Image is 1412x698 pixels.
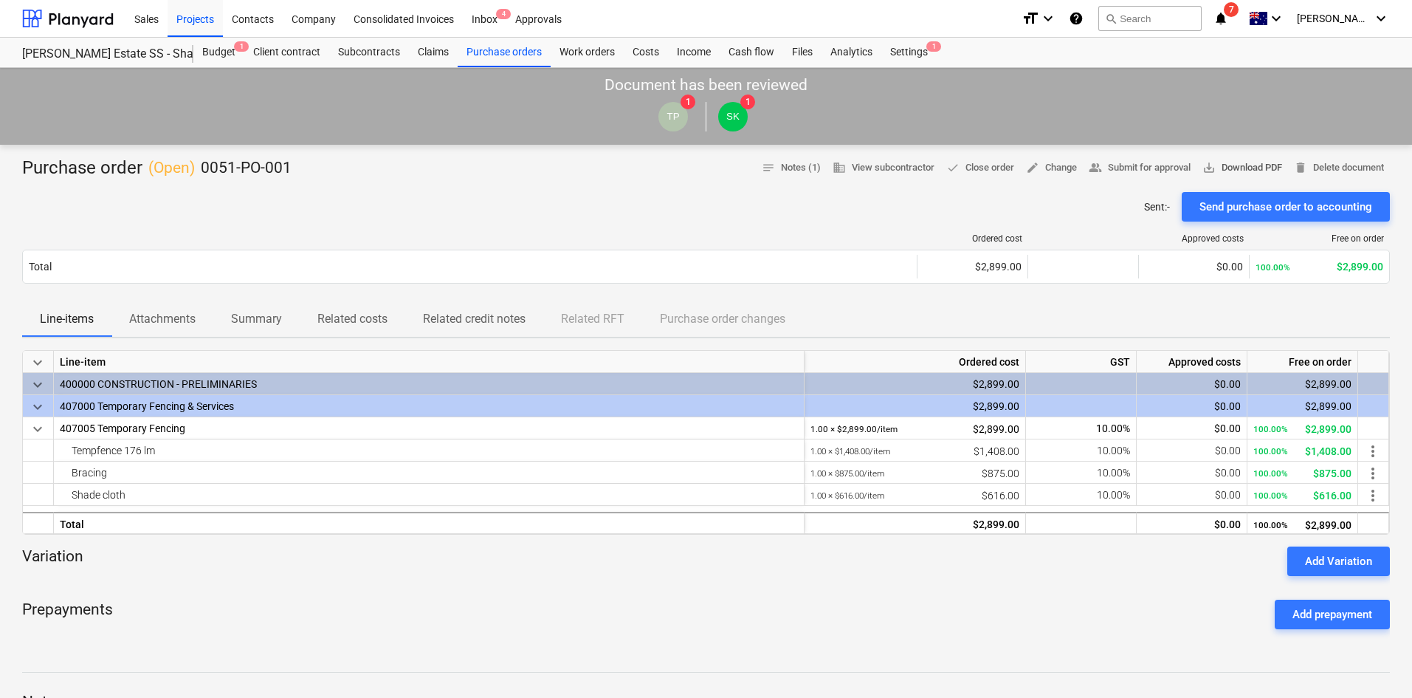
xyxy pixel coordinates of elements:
div: Line-item [54,351,805,373]
small: 100.00% [1256,262,1290,273]
div: $875.00 [810,462,1019,485]
div: Approved costs [1145,233,1244,244]
button: Change [1020,157,1083,179]
small: 1.00 × $616.00 / item [810,490,884,501]
div: 10.00% [1026,484,1137,506]
div: $0.00 [1145,261,1243,273]
span: SK [726,111,740,122]
div: Claims [409,38,458,67]
div: Ordered cost [923,233,1022,244]
p: Related credit notes [423,310,526,328]
div: $875.00 [1253,462,1351,485]
div: Send purchase order to accounting [1199,197,1372,216]
small: 100.00% [1253,424,1288,434]
button: Send purchase order to accounting [1182,192,1390,222]
a: Work orders [551,38,624,67]
p: Attachments [129,310,196,328]
small: 1.00 × $875.00 / item [810,468,884,479]
span: 7 [1224,2,1239,17]
div: 10.00% [1026,462,1137,484]
div: Files [783,38,822,67]
div: $0.00 [1143,373,1241,395]
a: Purchase orders [458,38,551,67]
a: Client contract [244,38,329,67]
span: Submit for approval [1089,160,1191,177]
div: $2,899.00 [923,261,1022,273]
span: 4 [496,9,511,19]
div: $2,899.00 [1253,513,1351,536]
button: View subcontractor [827,157,940,179]
div: $2,899.00 [810,417,1019,440]
p: Related costs [317,310,388,328]
div: $0.00 [1143,513,1241,536]
span: delete [1294,161,1307,174]
i: keyboard_arrow_down [1039,10,1057,27]
div: Analytics [822,38,881,67]
span: keyboard_arrow_down [29,354,47,372]
div: $2,899.00 [1253,395,1351,417]
p: ( Open ) [148,158,195,179]
div: $2,899.00 [1253,373,1351,395]
div: $0.00 [1143,484,1241,506]
p: Prepayments [22,600,113,629]
small: 1.00 × $1,408.00 / item [810,446,890,456]
span: Delete document [1294,160,1384,177]
span: save_alt [1202,161,1216,174]
p: 0051-PO-001 [201,158,292,179]
span: 1 [681,95,695,109]
div: Sean Keane [718,102,748,131]
span: 1 [234,41,249,52]
small: 1.00 × $2,899.00 / item [810,424,898,434]
span: more_vert [1364,465,1382,482]
span: more_vert [1364,442,1382,460]
small: 100.00% [1253,468,1288,479]
span: more_vert [1364,487,1382,504]
div: $1,408.00 [1253,439,1351,462]
div: Purchase order [22,157,292,180]
span: business [833,161,846,174]
div: Free on order [1256,233,1384,244]
button: Add Variation [1287,547,1390,576]
div: Income [668,38,720,67]
div: Free on order [1247,351,1358,373]
i: format_size [1022,10,1039,27]
span: people_alt [1089,161,1102,174]
a: Cash flow [720,38,783,67]
div: Add prepayment [1292,605,1372,624]
small: 100.00% [1253,520,1288,530]
button: Submit for approval [1083,157,1196,179]
iframe: Chat Widget [1338,627,1412,698]
span: keyboard_arrow_down [29,398,47,416]
div: Total [29,261,52,273]
span: notes [762,161,775,174]
div: GST [1026,351,1137,373]
div: $2,899.00 [810,395,1019,417]
span: 407005 Temporary Fencing [60,422,185,434]
div: $616.00 [810,484,1019,507]
div: $0.00 [1143,417,1241,439]
a: Budget1 [193,38,244,67]
span: edit [1026,161,1039,174]
span: View subcontractor [833,160,934,177]
button: Notes (1) [756,157,827,179]
div: $2,899.00 [810,513,1019,536]
div: Shade cloth [60,484,798,505]
div: $0.00 [1143,439,1241,462]
div: $2,899.00 [1256,261,1383,273]
div: Approved costs [1137,351,1247,373]
span: Close order [946,160,1014,177]
div: $616.00 [1253,484,1351,507]
i: notifications [1213,10,1228,27]
a: Subcontracts [329,38,409,67]
div: $1,408.00 [810,439,1019,462]
i: Knowledge base [1069,10,1084,27]
span: Download PDF [1202,160,1282,177]
div: Bracing [60,462,798,483]
div: Costs [624,38,668,67]
div: $2,899.00 [1253,417,1351,440]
